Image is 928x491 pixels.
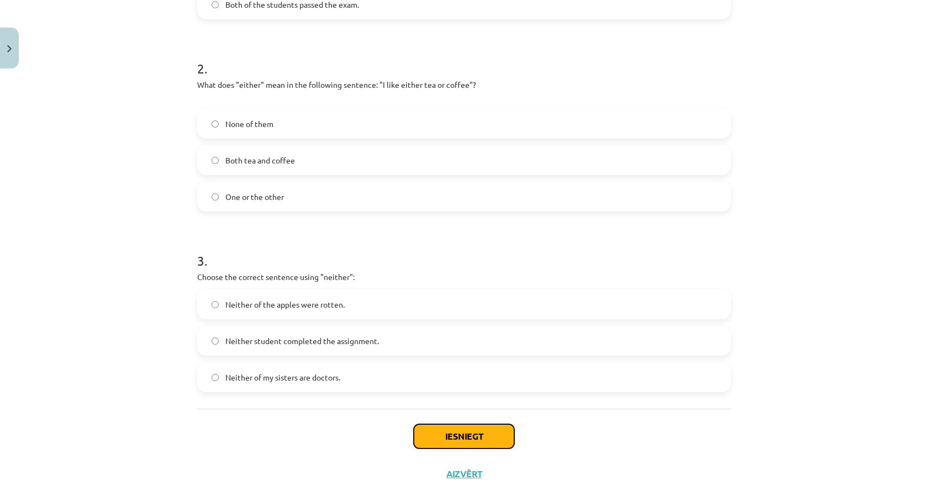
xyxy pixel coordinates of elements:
[225,372,340,383] span: Neither of my sisters are doctors.
[7,45,12,52] img: icon-close-lesson-0947bae3869378f0d4975bcd49f059093ad1ed9edebbc8119c70593378902aed.svg
[197,79,731,102] p: What does "either" mean in the following sentence: "I like either tea or coffee"?
[212,157,219,164] input: Both tea and coffee
[212,337,219,345] input: Neither student completed the assignment.
[225,299,345,310] span: Neither of the apples were rotten.
[212,1,219,8] input: Both of the students passed the exam.
[414,424,514,448] button: Iesniegt
[212,120,219,128] input: None of them
[443,468,485,479] button: Aizvērt
[225,155,295,166] span: Both tea and coffee
[197,41,731,76] h1: 2 .
[197,234,731,268] h1: 3 .
[197,271,731,283] p: Choose the correct sentence using "neither":
[225,118,273,130] span: None of them
[225,335,379,347] span: Neither student completed the assignment.
[225,191,284,203] span: One or the other
[212,301,219,308] input: Neither of the apples were rotten.
[212,374,219,381] input: Neither of my sisters are doctors.
[212,193,219,200] input: One or the other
